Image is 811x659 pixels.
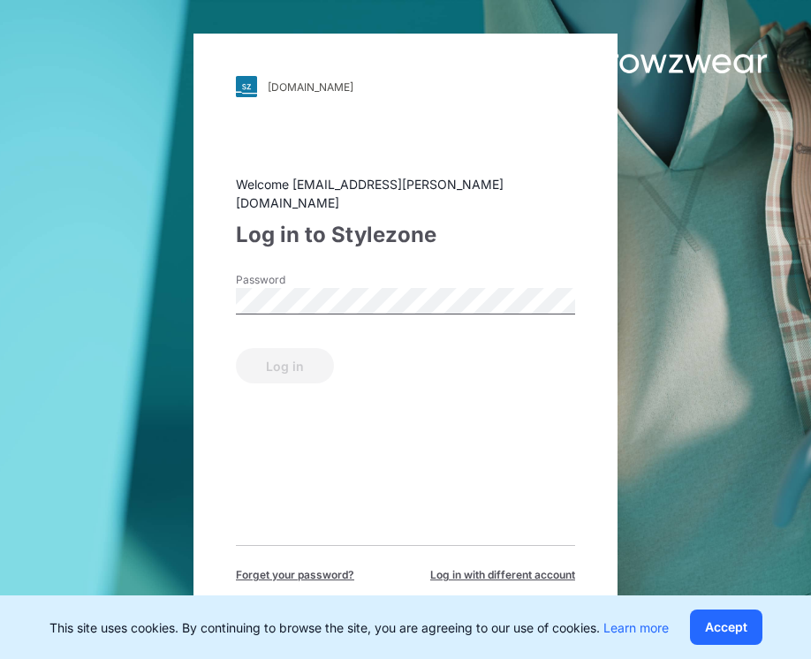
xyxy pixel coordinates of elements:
[268,80,353,94] div: [DOMAIN_NAME]
[236,175,575,212] div: Welcome [EMAIL_ADDRESS][PERSON_NAME][DOMAIN_NAME]
[603,620,669,635] a: Learn more
[546,44,767,76] img: browzwear-logo.73288ffb.svg
[236,76,257,97] img: svg+xml;base64,PHN2ZyB3aWR0aD0iMjgiIGhlaWdodD0iMjgiIHZpZXdCb3g9IjAgMCAyOCAyOCIgZmlsbD0ibm9uZSIgeG...
[430,567,575,583] span: Log in with different account
[49,618,669,637] p: This site uses cookies. By continuing to browse the site, you are agreeing to our use of cookies.
[690,610,762,645] button: Accept
[236,272,360,288] label: Password
[236,567,354,583] span: Forget your password?
[236,219,575,251] div: Log in to Stylezone
[236,76,575,97] a: [DOMAIN_NAME]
